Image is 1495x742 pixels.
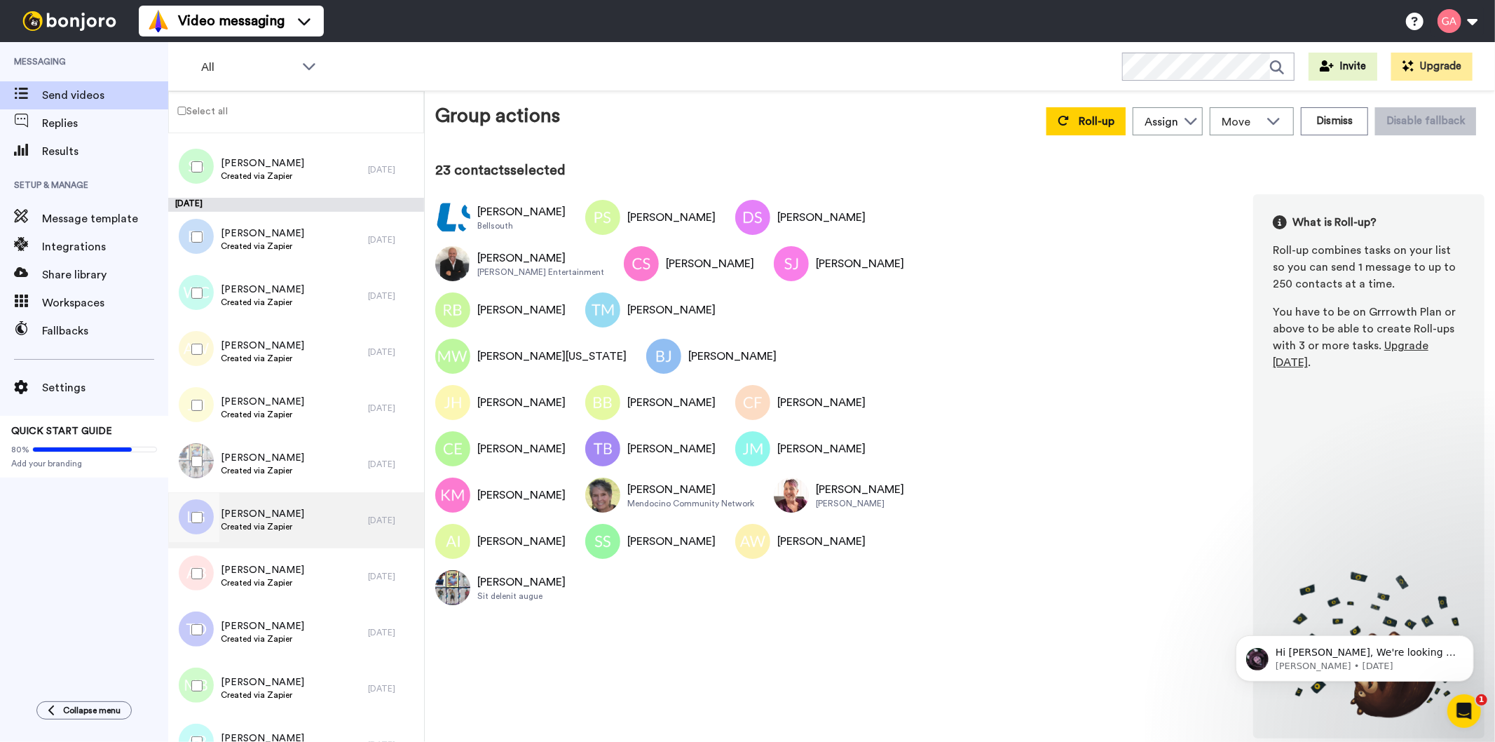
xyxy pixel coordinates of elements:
div: [PERSON_NAME] [777,209,866,226]
img: Image of Susan Blackwood [585,478,620,513]
img: Image of Marie Ann Washington [435,339,470,374]
span: 80% [11,444,29,455]
img: Image of Brittanie Brown [585,385,620,420]
span: Created via Zapier [221,465,304,476]
span: Replies [42,115,168,132]
div: Group actions [435,102,560,135]
span: Created via Zapier [221,297,304,308]
img: Image of Charles Hines [435,200,470,235]
div: Sit delenit augue [477,591,566,602]
span: [PERSON_NAME] [221,675,304,689]
div: [PERSON_NAME] [627,533,716,550]
div: [PERSON_NAME] [816,255,904,272]
div: [DATE] [368,164,417,175]
div: [PERSON_NAME] [627,440,716,457]
span: Share library [42,267,168,283]
span: Move [1222,114,1260,130]
div: [PERSON_NAME] [477,302,566,318]
div: [PERSON_NAME] [477,394,566,411]
div: [PERSON_NAME] [477,487,566,504]
span: Created via Zapier [221,241,304,252]
span: Created via Zapier [221,577,304,588]
span: [PERSON_NAME] [221,156,304,170]
span: Add your branding [11,458,157,469]
img: Image of David Stevenson [735,200,770,235]
div: [PERSON_NAME] [816,498,904,509]
div: [PERSON_NAME] [477,440,566,457]
span: 1 [1476,694,1487,706]
img: Image of Stephanie Johnson [774,246,809,281]
span: [PERSON_NAME] [221,619,304,633]
p: Message from Matt, sent 8w ago [61,54,242,67]
img: Image of CJ Ellington [435,431,470,466]
div: [DATE] [368,346,417,358]
div: Assign [1145,114,1178,130]
img: Image of Theresa Morgan [585,292,620,328]
div: [DATE] [368,683,417,694]
div: [DATE] [368,234,417,245]
img: Image of Barbara Johnson [646,339,681,374]
button: Disable fallback [1375,107,1476,135]
span: Created via Zapier [221,521,304,532]
div: You have to be on Grrrowth Plan or above to be able to create Roll-ups with 3 or more tasks. . [1273,304,1465,371]
div: [DATE] [168,198,424,212]
div: [PERSON_NAME][US_STATE] [477,348,627,365]
img: Image of Kathleen Merritt [435,478,470,513]
span: Created via Zapier [221,170,304,182]
span: Message template [42,210,168,227]
div: Mendocino Community Network [627,498,754,509]
span: [PERSON_NAME] [221,227,304,241]
button: Upgrade [1391,53,1473,81]
span: Collapse menu [63,705,121,716]
img: bj-logo-header-white.svg [17,11,122,31]
img: Image of Crystal Foshe-Henson [735,385,770,420]
img: vm-color.svg [147,10,170,32]
span: What is Roll-up? [1292,214,1377,231]
div: [DATE] [368,459,417,470]
div: [PERSON_NAME] [688,348,777,365]
div: [DATE] [368,627,417,638]
button: Roll-up [1046,107,1126,135]
img: Image of Simone Silvera [585,524,620,559]
img: Image of LANCE ROBBINS [435,246,470,281]
div: [PERSON_NAME] [627,481,754,498]
div: Roll-up combines tasks on your list so you can send 1 message to up to 250 contacts at a time. [1273,242,1465,292]
label: Select all [169,102,228,119]
span: All [201,59,295,76]
span: Send videos [42,87,168,104]
div: [PERSON_NAME] [666,255,754,272]
div: [PERSON_NAME] [777,394,866,411]
span: Settings [42,379,168,396]
div: [DATE] [368,515,417,526]
div: [PERSON_NAME] [777,440,866,457]
div: [PERSON_NAME] [477,533,566,550]
div: [PERSON_NAME] [627,302,716,318]
div: [PERSON_NAME] [777,533,866,550]
img: Image of Rachelle BoydHuff [435,292,470,328]
span: Created via Zapier [221,353,304,364]
span: Integrations [42,238,168,255]
span: [PERSON_NAME] [221,339,304,353]
div: Bellsouth [477,220,566,231]
span: QUICK START GUIDE [11,426,112,436]
div: [PERSON_NAME] [477,250,604,267]
div: 23 contacts selected [435,161,1484,180]
span: [PERSON_NAME] [221,507,304,521]
span: [PERSON_NAME] [221,283,304,297]
span: Hi [PERSON_NAME], We're looking to spread the word about [PERSON_NAME] a bit further and we need ... [61,41,242,205]
img: Image of John Hopkins [435,385,470,420]
button: Collapse menu [36,701,132,720]
iframe: Intercom notifications message [1215,606,1495,704]
img: Image of Angela Iricj [435,524,470,559]
iframe: Intercom live chat [1447,694,1481,728]
span: Roll-up [1079,116,1114,127]
button: Invite [1309,53,1377,81]
input: Select all [177,107,186,116]
img: Image of Lana Ogden [435,570,470,605]
img: Image of Lourdes Weiss [774,478,809,513]
div: [PERSON_NAME] Entertainment [477,267,604,278]
img: Image of Tiffany Bolton [585,431,620,466]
